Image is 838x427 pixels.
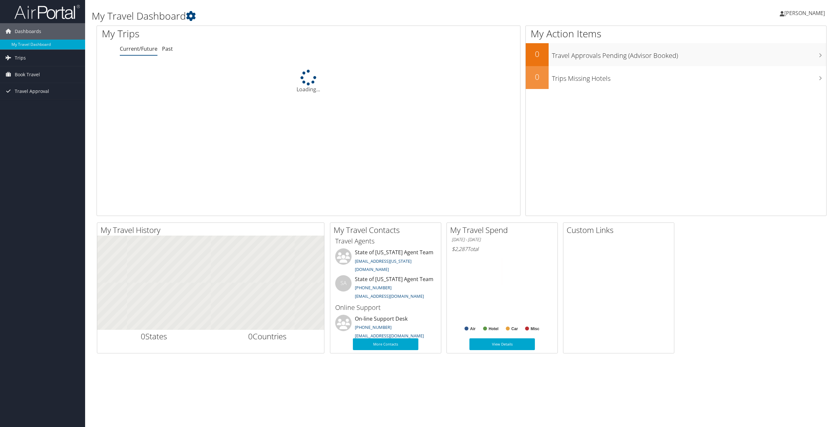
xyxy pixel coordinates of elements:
a: View Details [469,338,535,350]
a: More Contacts [353,338,418,350]
li: State of [US_STATE] Agent Team [332,248,439,275]
span: 0 [248,331,253,342]
h3: Travel Approvals Pending (Advisor Booked) [552,48,826,60]
h1: My Trips [102,27,339,41]
h2: 0 [526,71,549,82]
h3: Travel Agents [335,237,436,246]
a: [PERSON_NAME] [780,3,831,23]
a: 0Trips Missing Hotels [526,66,826,89]
img: airportal-logo.png [14,4,80,20]
h1: My Action Items [526,27,826,41]
span: $2,287 [452,245,467,253]
h1: My Travel Dashboard [92,9,585,23]
h6: Total [452,245,553,253]
h2: Countries [216,331,319,342]
div: Loading... [97,70,520,93]
text: Misc [531,327,539,331]
h2: 0 [526,48,549,60]
a: [EMAIL_ADDRESS][DOMAIN_NAME] [355,333,424,339]
li: State of [US_STATE] Agent Team [332,275,439,302]
h2: Custom Links [567,224,674,236]
div: SA [335,275,352,292]
text: Air [470,327,476,331]
a: 0Travel Approvals Pending (Advisor Booked) [526,43,826,66]
h6: [DATE] - [DATE] [452,237,553,243]
a: [PHONE_NUMBER] [355,324,392,330]
a: [EMAIL_ADDRESS][DOMAIN_NAME] [355,293,424,299]
a: Past [162,45,173,52]
h2: My Travel Contacts [334,224,441,236]
li: On-line Support Desk [332,315,439,342]
h2: My Travel History [100,224,324,236]
span: Travel Approval [15,83,49,99]
h3: Online Support [335,303,436,312]
span: Book Travel [15,66,40,83]
a: [PHONE_NUMBER] [355,285,392,291]
h2: My Travel Spend [450,224,557,236]
text: Hotel [489,327,499,331]
h3: Trips Missing Hotels [552,71,826,83]
span: Dashboards [15,23,41,40]
a: Current/Future [120,45,157,52]
a: [EMAIL_ADDRESS][US_STATE][DOMAIN_NAME] [355,258,411,273]
span: 0 [141,331,145,342]
h2: States [102,331,206,342]
text: Car [511,327,518,331]
span: Trips [15,50,26,66]
span: [PERSON_NAME] [784,9,825,17]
